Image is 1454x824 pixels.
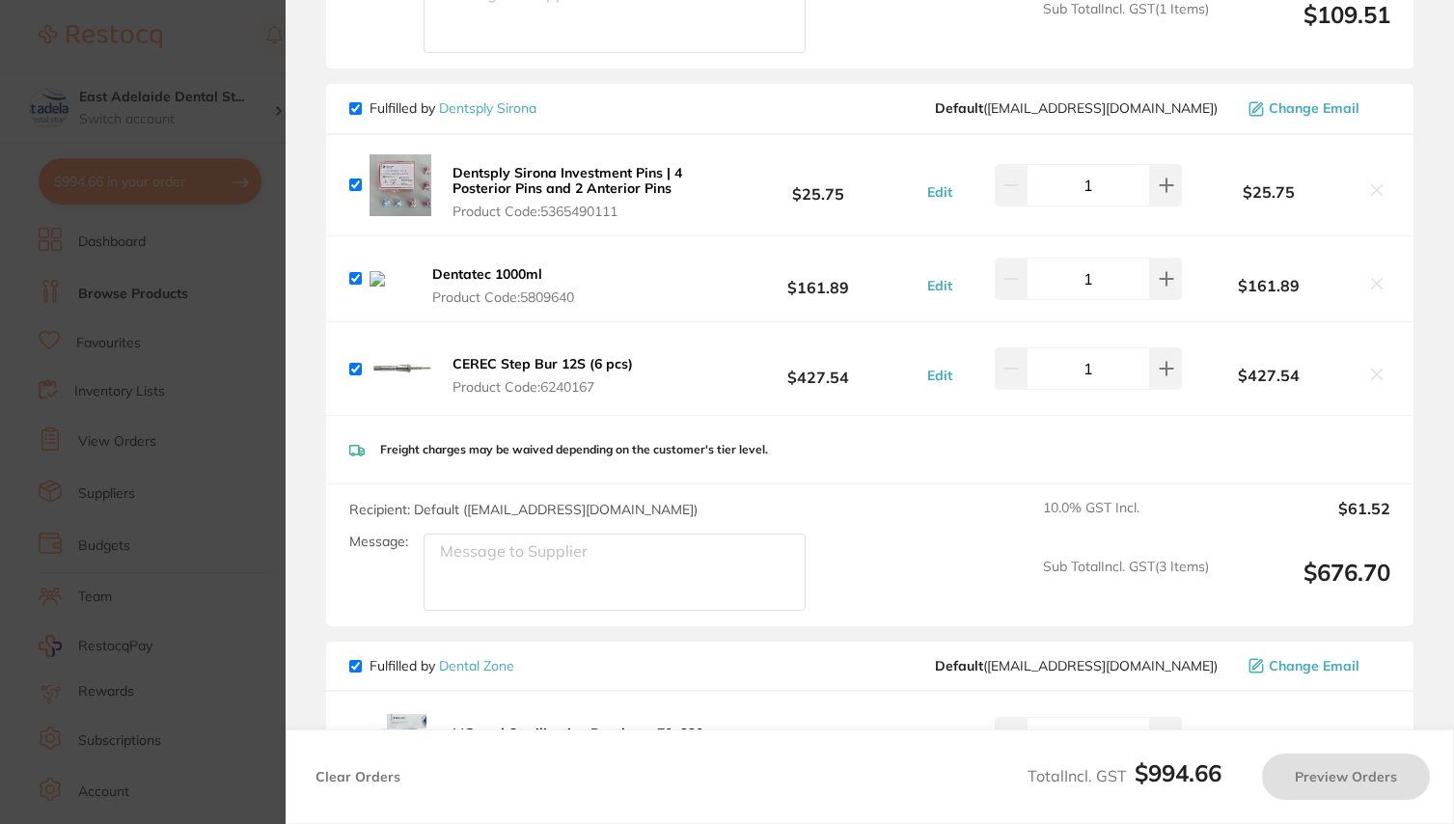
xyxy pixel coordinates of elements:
[426,265,600,306] button: Dentatec 1000ml Product Code:5809640
[453,204,708,219] span: Product Code: 5365490111
[432,265,542,283] b: Dentatec 1000ml
[370,154,431,216] img: bjJ5dG5tOA
[1224,1,1390,54] output: $109.51
[1243,657,1390,674] button: Change Email
[310,754,406,800] button: Clear Orders
[921,183,958,201] button: Edit
[349,501,698,518] span: Recipient: Default ( [EMAIL_ADDRESS][DOMAIN_NAME] )
[1043,1,1209,54] span: Sub Total Incl. GST ( 1 Items)
[714,261,922,297] b: $161.89
[370,707,431,769] img: bGFoMzd2NA
[370,338,431,399] img: Mm42b2dwbA
[1135,758,1221,787] b: $994.66
[1182,277,1356,294] b: $161.89
[349,534,408,550] label: Message:
[921,367,958,384] button: Edit
[370,100,536,116] p: Fulfilled by
[453,725,703,742] b: MGuard Sterilisation Pouches - 70x230
[1269,100,1359,116] span: Change Email
[935,99,983,117] b: Default
[1043,500,1209,542] span: 10.0 % GST Incl.
[935,100,1218,116] span: clientservices@dentsplysirona.com
[1224,559,1390,612] output: $676.70
[432,289,594,305] span: Product Code: 5809640
[370,271,411,287] img: YTlkbTJ1bg
[935,657,983,674] b: Default
[935,658,1218,673] span: hello@dentalzone.com.au
[1224,500,1390,542] output: $61.52
[453,379,633,395] span: Product Code: 6240167
[447,725,709,765] button: MGuard Sterilisation Pouches - 70x230 Product Code:MGSP7230
[1043,559,1209,612] span: Sub Total Incl. GST ( 3 Items)
[447,355,639,396] button: CEREC Step Bur 12S (6 pcs) Product Code:6240167
[921,277,958,294] button: Edit
[714,351,922,387] b: $427.54
[439,99,536,117] a: Dentsply Sirona
[1028,766,1221,785] span: Total Incl. GST
[1269,658,1359,673] span: Change Email
[1243,99,1390,117] button: Change Email
[439,657,514,674] a: Dental Zone
[1262,754,1430,800] button: Preview Orders
[1182,183,1356,201] b: $25.75
[1182,367,1356,384] b: $427.54
[714,721,922,756] b: $7.18
[453,355,633,372] b: CEREC Step Bur 12S (6 pcs)
[370,658,514,673] p: Fulfilled by
[447,164,714,220] button: Dentsply Sirona Investment Pins | 4 Posterior Pins and 2 Anterior Pins Product Code:5365490111
[380,443,768,456] p: Freight charges may be waived depending on the customer's tier level.
[714,167,922,203] b: $25.75
[453,164,682,197] b: Dentsply Sirona Investment Pins | 4 Posterior Pins and 2 Anterior Pins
